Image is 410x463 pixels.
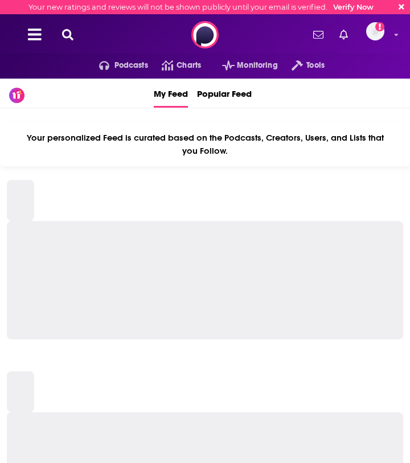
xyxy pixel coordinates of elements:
[148,56,201,75] a: Charts
[366,22,384,40] img: User Profile
[154,79,188,108] a: My Feed
[278,56,325,75] button: open menu
[177,58,201,73] span: Charts
[191,21,219,48] img: Podchaser - Follow, Share and Rate Podcasts
[333,3,374,11] a: Verify Now
[335,25,352,44] a: Show notifications dropdown
[197,81,252,106] span: Popular Feed
[85,56,148,75] button: open menu
[366,22,384,40] span: Logged in as levels
[28,3,374,11] div: Your new ratings and reviews will not be shown publicly until your email is verified.
[306,58,325,73] span: Tools
[237,58,277,73] span: Monitoring
[375,22,384,31] svg: Email not verified
[114,58,148,73] span: Podcasts
[366,22,391,47] a: Logged in as levels
[197,79,252,108] a: Popular Feed
[309,25,328,44] a: Show notifications dropdown
[208,56,278,75] button: open menu
[154,81,188,106] span: My Feed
